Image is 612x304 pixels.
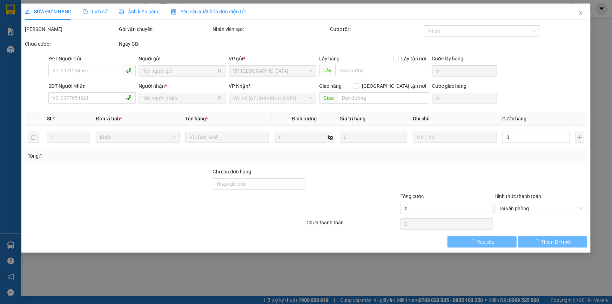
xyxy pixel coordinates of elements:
div: VP gửi [229,55,316,62]
span: Giao [319,92,338,104]
input: Tên người gửi [143,67,215,75]
input: Ghi chú đơn hàng [213,178,305,190]
span: phone [126,67,132,73]
span: SỬA ĐƠN HÀNG [25,9,72,14]
input: Ghi Chú [413,132,497,143]
span: Khác [100,132,175,143]
div: Ngày GD: [119,40,211,48]
div: Chưa thanh toán [306,219,400,231]
span: picture [119,9,124,14]
label: Ghi chú đơn hàng [213,169,251,174]
span: loading [534,239,542,244]
input: Dọc đường [338,92,429,104]
span: Tổng cước [401,193,424,199]
span: edit [25,9,30,14]
span: Giá trị hàng [340,116,366,121]
div: Chưa cước : [25,40,117,48]
button: Thêm ĐH mới [518,236,587,247]
button: Close [571,4,591,23]
input: Dọc đường [335,65,429,76]
span: SL [47,116,53,121]
div: Gói vận chuyển: [119,25,211,33]
span: Cước hàng [502,116,526,121]
span: Lấy tận nơi [399,55,429,62]
span: Lấy hàng [319,56,339,61]
button: delete [28,132,39,143]
span: [GEOGRAPHIC_DATA] tận nơi [359,82,429,90]
span: Tên hàng [185,116,208,121]
span: Lấy [319,65,335,76]
div: [PERSON_NAME]: [25,25,117,33]
label: Hình thức thanh toán [495,193,541,199]
span: Tại văn phòng [499,203,583,214]
span: Định lượng [292,116,317,121]
input: Cước lấy hàng [432,65,497,77]
div: Người nhận [139,82,226,90]
span: clock-circle [83,9,88,14]
span: user [217,68,222,73]
div: Nhân viên tạo: [213,25,329,33]
span: user [217,96,222,101]
span: Lịch sử [83,9,108,14]
div: Người gửi [139,55,226,62]
span: loading [470,239,477,244]
img: icon [171,9,176,15]
span: Thêm ĐH mới [542,238,571,246]
th: Ghi chú [410,112,499,126]
span: Ảnh kiện hàng [119,9,160,14]
span: Yêu cầu xuất hóa đơn điện tử [171,9,245,14]
input: Cước giao hàng [432,93,497,104]
div: Tổng: 1 [28,152,236,160]
span: close [578,10,584,16]
div: SĐT Người Nhận [48,82,136,90]
button: plus [576,132,584,143]
input: 0 [340,132,408,143]
span: VP. Đồng Phước [233,66,312,76]
div: SĐT Người Gửi [48,55,136,62]
input: Tên người nhận [143,94,215,102]
label: Cước giao hàng [432,83,467,89]
span: phone [126,95,132,100]
span: Yêu cầu [477,238,495,246]
button: Yêu cầu [448,236,517,247]
span: kg [327,132,334,143]
input: VD: Bàn, Ghế [185,132,269,143]
label: Cước lấy hàng [432,56,464,61]
span: Giao hàng [319,83,342,89]
span: VP Nhận [229,83,249,89]
span: Đơn vị tính [96,116,122,121]
div: Cước rồi : [330,25,423,33]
